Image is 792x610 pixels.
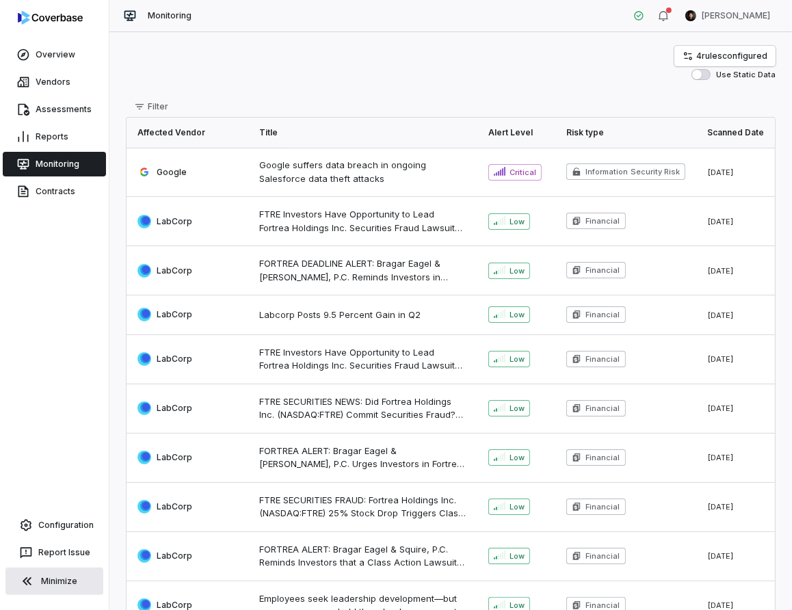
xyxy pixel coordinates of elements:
span: Information Security Risk [585,166,680,177]
span: Low [510,216,525,227]
th: Risk type [555,118,696,148]
th: Scanned Date [696,118,775,148]
span: [DATE] [707,310,734,320]
span: FTRE Investors Have Opportunity to Lead Fortrea Holdings Inc. Securities Fraud Lawsuit with the [... [259,208,466,235]
span: [DATE] [707,453,734,462]
span: Critical [510,167,536,178]
span: Labcorp Posts 9.5 Percent Gain in Q2 [259,308,466,322]
img: Clarence Chio avatar [685,10,696,21]
span: LabCorp [157,501,192,512]
span: [DATE] [707,551,734,561]
th: Alert Level [477,118,555,148]
a: Assessments [3,97,106,122]
span: LabCorp [157,216,192,227]
span: Monitoring [148,10,192,21]
img: logo-D7KZi-bG.svg [18,11,83,25]
th: Affected Vendor [127,118,248,148]
button: Clarence Chio avatar[PERSON_NAME] [677,5,778,26]
span: [DATE] [707,502,734,512]
a: Reports [3,124,106,149]
span: LabCorp [157,309,192,320]
span: FTRE SECURITIES NEWS: Did Fortrea Holdings Inc. (NASDAQ:FTRE) Commit Securities Fraud? Contact BF... [259,395,466,422]
span: [DATE] [707,266,734,276]
span: Google suffers data breach in ongoing Salesforce data theft attacks [259,159,466,185]
a: Monitoring [3,152,106,176]
a: Overview [3,42,106,67]
span: Financial [585,215,620,226]
span: Low [510,309,525,320]
a: 4rulesconfigured [674,46,776,66]
span: Google [157,167,187,178]
span: Low [510,501,525,512]
span: Financial [585,354,620,364]
span: FORTREA DEADLINE ALERT: Bragar Eagel & [PERSON_NAME], P.C. Reminds Investors in Fortrea Holdings ... [259,257,466,284]
span: Use Static Data [716,70,776,80]
span: Low [510,403,525,414]
span: LabCorp [157,354,192,364]
span: Low [510,354,525,364]
span: Financial [585,403,620,414]
span: LabCorp [157,551,192,561]
span: Low [510,452,525,463]
span: FTRE SECURITIES FRAUD: Fortrea Holdings Inc. (NASDAQ:FTRE) 25% Stock Drop Triggers Class Action L... [259,494,466,520]
button: Report Issue [5,540,103,565]
th: Title [248,118,477,148]
span: FTRE Investors Have Opportunity to Lead Fortrea Holdings Inc. Securities Fraud Lawsuit with the [... [259,346,466,373]
span: Low [510,551,525,561]
span: [PERSON_NAME] [702,10,770,21]
span: Filter [148,101,168,112]
span: [DATE] [707,217,734,226]
span: [DATE] [707,403,734,413]
button: Minimize [5,568,103,595]
span: Financial [585,501,620,512]
span: FORTREA ALERT: Bragar Eagel & [PERSON_NAME], P.C. Urges Investors in Fortrea Holdings (FTRE) to I... [259,445,466,471]
span: [DATE] [707,354,734,364]
a: Configuration [5,513,103,538]
span: LabCorp [157,265,192,276]
button: Filter [126,96,176,117]
span: Financial [585,551,620,561]
span: 4 rule s configured [696,51,767,62]
a: Vendors [3,70,106,94]
span: [DATE] [707,168,734,177]
button: Use Static Data [691,69,711,80]
a: Contracts [3,179,106,204]
span: Financial [585,265,620,276]
span: LabCorp [157,452,192,463]
span: Financial [585,309,620,320]
span: Financial [585,452,620,463]
span: [DATE] [707,600,734,610]
span: Low [510,265,525,276]
span: FORTREA ALERT: Bragar Eagel & Squire, P.C. Reminds Investors that a Class Action Lawsuit Has Been... [259,543,466,570]
span: LabCorp [157,403,192,414]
